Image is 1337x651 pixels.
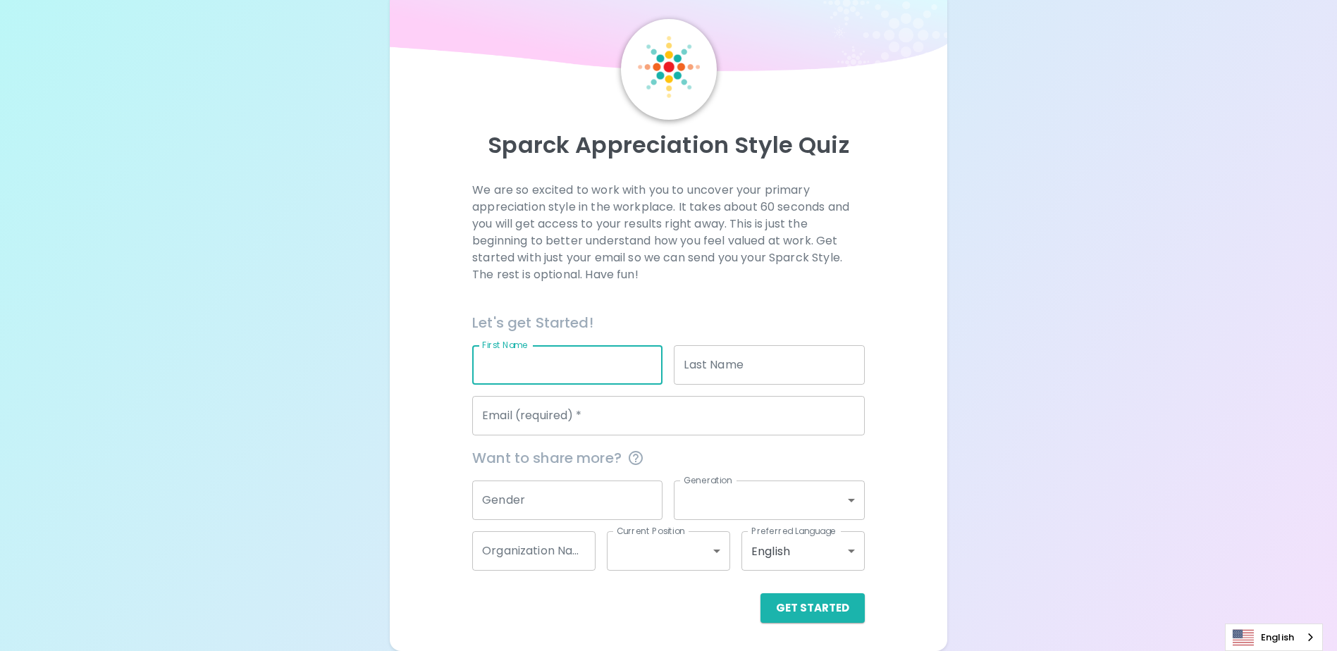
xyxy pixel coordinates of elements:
[751,525,836,537] label: Preferred Language
[617,525,685,537] label: Current Position
[627,449,644,466] svg: This information is completely confidential and only used for aggregated appreciation studies at ...
[407,131,930,159] p: Sparck Appreciation Style Quiz
[684,474,732,486] label: Generation
[482,339,528,351] label: First Name
[472,182,865,283] p: We are so excited to work with you to uncover your primary appreciation style in the workplace. I...
[1225,624,1323,651] aside: Language selected: English
[472,311,865,334] h6: Let's get Started!
[741,531,865,571] div: English
[760,593,865,623] button: Get Started
[638,36,700,98] img: Sparck Logo
[1226,624,1322,650] a: English
[1225,624,1323,651] div: Language
[472,447,865,469] span: Want to share more?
